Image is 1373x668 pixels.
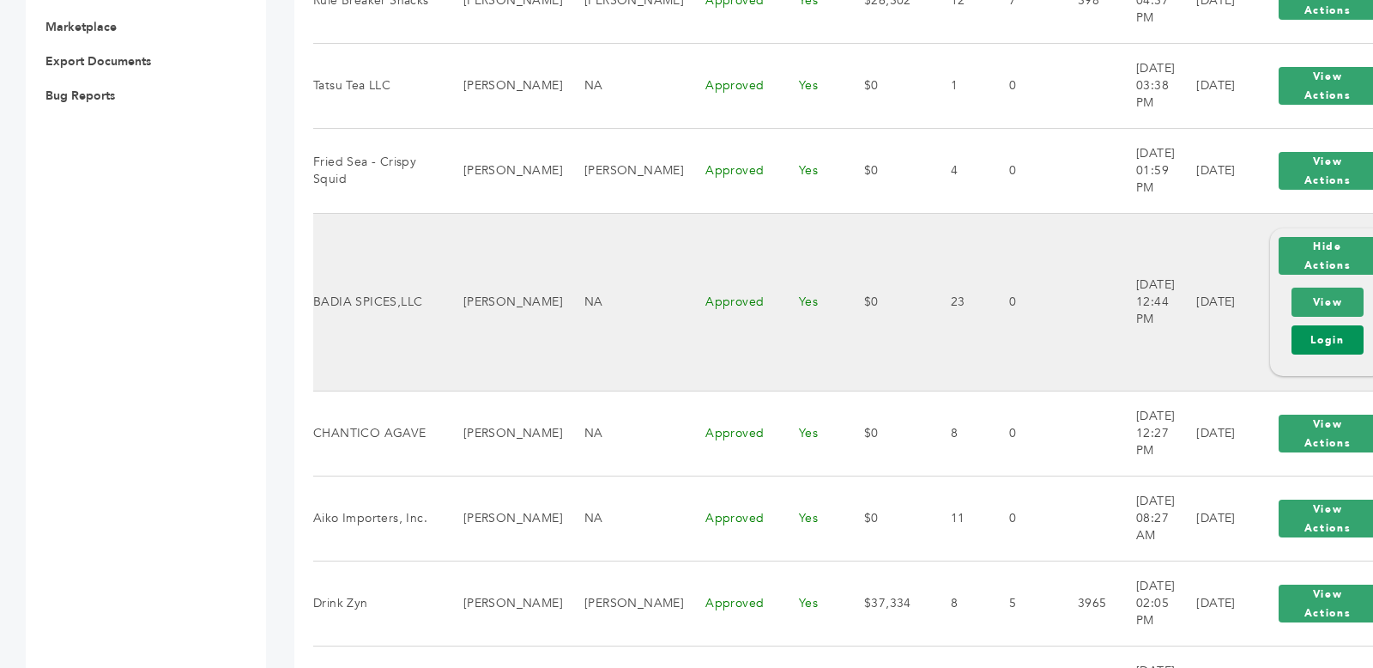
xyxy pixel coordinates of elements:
[442,128,563,213] td: [PERSON_NAME]
[684,213,777,391] td: Approved
[1115,561,1175,646] td: [DATE] 02:05 PM
[313,43,442,128] td: Tatsu Tea LLC
[563,43,684,128] td: NA
[313,476,442,561] td: Aiko Importers, Inc.
[988,43,1056,128] td: 0
[843,128,929,213] td: $0
[929,43,988,128] td: 1
[1115,128,1175,213] td: [DATE] 01:59 PM
[442,476,563,561] td: [PERSON_NAME]
[777,213,843,391] td: Yes
[777,128,843,213] td: Yes
[1115,213,1175,391] td: [DATE] 12:44 PM
[843,391,929,476] td: $0
[843,43,929,128] td: $0
[1115,43,1175,128] td: [DATE] 03:38 PM
[45,19,117,35] a: Marketplace
[777,476,843,561] td: Yes
[313,213,442,391] td: BADIA SPICES,LLC
[988,561,1056,646] td: 5
[1175,476,1249,561] td: [DATE]
[563,213,684,391] td: NA
[929,391,988,476] td: 8
[777,43,843,128] td: Yes
[684,561,777,646] td: Approved
[843,476,929,561] td: $0
[563,391,684,476] td: NA
[442,213,563,391] td: [PERSON_NAME]
[313,391,442,476] td: CHANTICO AGAVE
[988,391,1056,476] td: 0
[929,561,988,646] td: 8
[684,43,777,128] td: Approved
[843,561,929,646] td: $37,334
[45,88,115,104] a: Bug Reports
[988,213,1056,391] td: 0
[563,476,684,561] td: NA
[929,476,988,561] td: 11
[684,391,777,476] td: Approved
[684,128,777,213] td: Approved
[1115,476,1175,561] td: [DATE] 08:27 AM
[777,391,843,476] td: Yes
[313,128,442,213] td: Fried Sea - Crispy Squid
[563,561,684,646] td: [PERSON_NAME]
[1175,213,1249,391] td: [DATE]
[1175,43,1249,128] td: [DATE]
[929,128,988,213] td: 4
[1115,391,1175,476] td: [DATE] 12:27 PM
[45,53,151,70] a: Export Documents
[988,476,1056,561] td: 0
[777,561,843,646] td: Yes
[563,128,684,213] td: [PERSON_NAME]
[1056,561,1115,646] td: 3965
[684,476,777,561] td: Approved
[988,128,1056,213] td: 0
[1175,561,1249,646] td: [DATE]
[843,213,929,391] td: $0
[1291,325,1363,355] a: Login
[313,561,442,646] td: Drink Zyn
[442,561,563,646] td: [PERSON_NAME]
[442,43,563,128] td: [PERSON_NAME]
[442,391,563,476] td: [PERSON_NAME]
[1175,391,1249,476] td: [DATE]
[929,213,988,391] td: 23
[1175,128,1249,213] td: [DATE]
[1291,288,1363,317] a: View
